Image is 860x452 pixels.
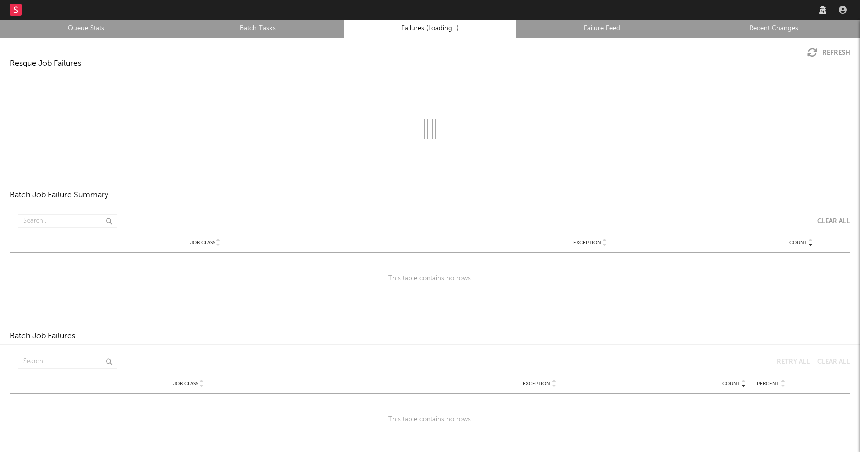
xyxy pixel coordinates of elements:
[810,218,850,225] button: Clear All
[573,240,601,246] span: Exception
[522,23,683,35] a: Failure Feed
[693,23,855,35] a: Recent Changes
[18,214,117,228] input: Search...
[817,218,850,225] div: Clear All
[173,381,198,387] span: Job Class
[18,355,117,369] input: Search...
[5,23,167,35] a: Queue Stats
[810,359,850,365] button: Clear All
[777,359,810,365] div: Retry All
[817,359,850,365] div: Clear All
[178,23,339,35] a: Batch Tasks
[10,330,75,342] div: Batch Job Failures
[10,189,108,201] div: Batch Job Failure Summary
[722,381,740,387] span: Count
[769,359,810,365] button: Retry All
[523,381,550,387] span: Exception
[10,253,850,305] div: This table contains no rows.
[757,381,779,387] span: Percent
[10,394,850,446] div: This table contains no rows.
[349,23,511,35] a: Failures (Loading...)
[807,48,850,58] button: Refresh
[10,58,81,70] div: Resque Job Failures
[190,240,215,246] span: Job Class
[789,240,807,246] span: Count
